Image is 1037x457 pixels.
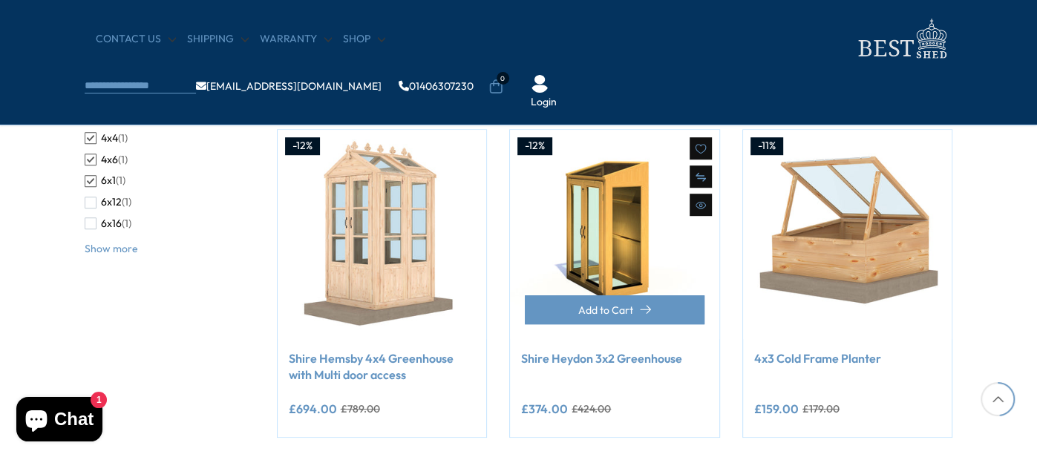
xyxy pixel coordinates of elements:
ins: £694.00 [289,403,337,415]
img: logo [849,15,953,63]
a: Login [531,95,557,110]
a: [EMAIL_ADDRESS][DOMAIN_NAME] [196,81,382,91]
span: 6x12 [101,196,122,208]
span: Add to Cart [578,305,632,315]
span: 6x16 [101,217,122,230]
img: Shire Heydon 3x2 Greenhouse - Best Shed [510,130,719,339]
a: Shire Hemsby 4x4 Greenhouse with Multi door access [289,350,476,384]
a: Shire Heydon 3x2 Greenhouse [521,350,708,366]
span: 0 [497,72,509,85]
div: -11% [750,137,783,155]
button: Show more [85,242,138,255]
span: (1) [118,132,128,145]
a: Warranty [260,32,332,47]
del: £789.00 [341,404,380,414]
del: £179.00 [802,404,840,414]
ins: £374.00 [521,403,568,415]
button: 6x16 [85,213,131,234]
span: (1) [116,174,125,187]
ins: £159.00 [754,403,799,415]
img: User Icon [531,75,549,93]
button: 4x6 [85,149,128,171]
div: -12% [285,137,320,155]
button: 4x4 [85,128,128,149]
inbox-online-store-chat: Shopify online store chat [12,397,107,445]
a: Shipping [187,32,249,47]
a: CONTACT US [96,32,176,47]
a: 4x3 Cold Frame Planter [754,350,941,366]
button: Add to Cart [525,295,704,324]
a: 01406307230 [399,81,474,91]
button: 6x12 [85,191,131,213]
img: Shire Hemsby 4x4 Greenhouse with Multi door access - Best Shed [278,130,487,339]
span: (1) [122,217,131,230]
span: 4x4 [101,132,118,145]
span: (1) [118,154,128,166]
button: 6x1 [85,170,125,191]
a: 0 [488,79,503,94]
span: 4x6 [101,154,118,166]
div: -12% [517,137,552,155]
del: £424.00 [572,404,611,414]
a: Shop [343,32,385,47]
span: 6x1 [101,174,116,187]
span: (1) [122,196,131,208]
